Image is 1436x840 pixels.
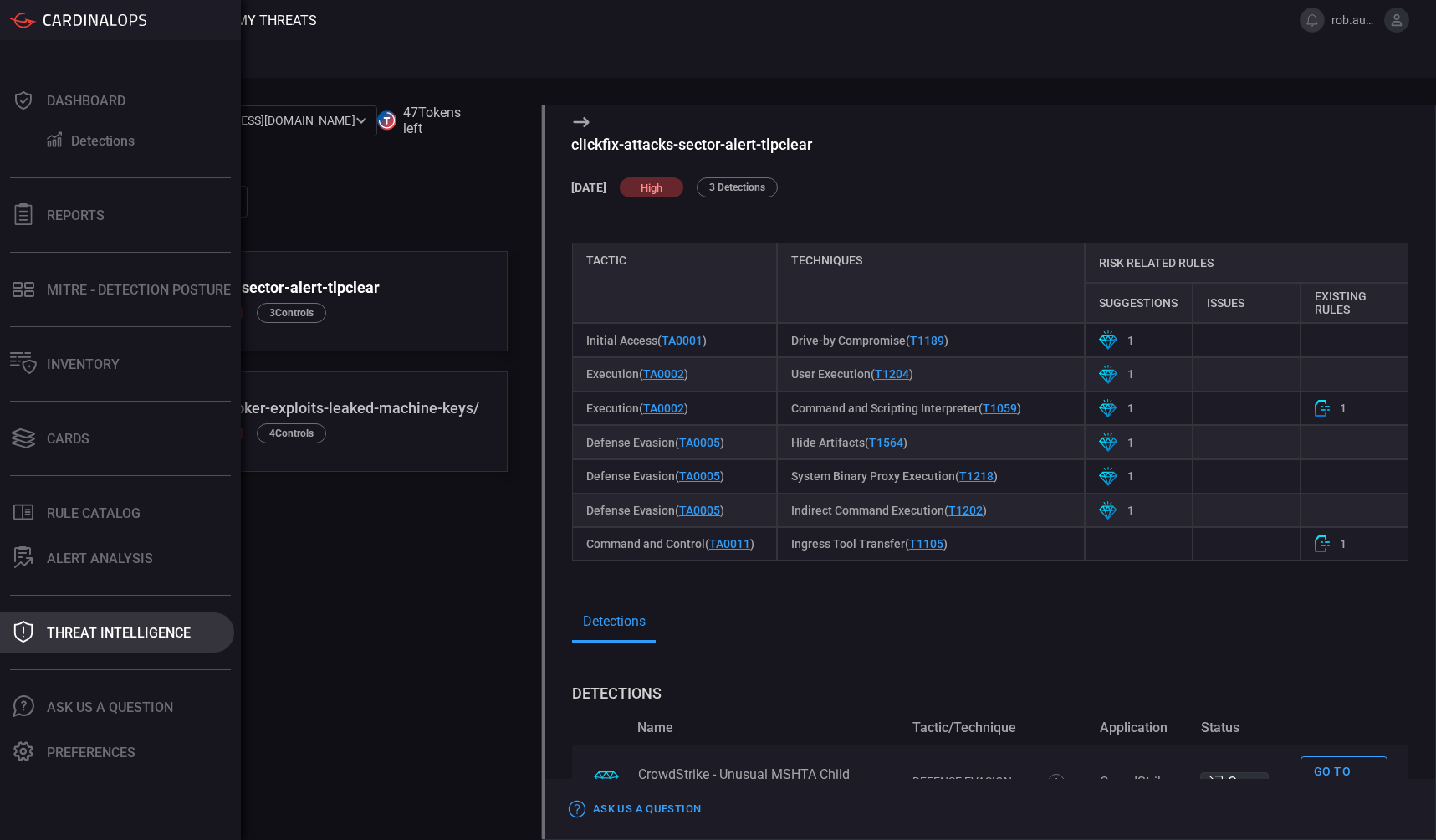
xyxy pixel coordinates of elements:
a: TA0005 [679,436,720,449]
span: Initial Access ( ) [586,334,707,347]
span: 1 [1127,504,1134,517]
div: Inventory [47,356,120,372]
span: Defense Evasion ( ) [586,436,724,449]
div: Preferences [47,745,135,761]
div: Cards [47,431,89,447]
div: nitial-access-broker-exploits-leaked-machine-keys/ [131,399,487,417]
div: detections [572,688,1408,699]
div: MITRE - Detection Posture [47,282,231,298]
div: Defense Evasion [912,773,1030,791]
div: 3 Detections [697,177,778,197]
div: Rule Catalog [47,505,141,521]
a: T1202 [948,504,983,517]
a: TA0002 [643,367,684,381]
button: Ask Us a Question [565,796,705,822]
span: Indirect Command Execution ( ) [791,504,987,517]
p: [EMAIL_ADDRESS][DOMAIN_NAME] [166,112,350,129]
div: clickfix-attacks-sector-alert-tlpclear [571,136,1435,153]
div: CrowdStrike - Unusual MSHTA Child Process (APT 29, FIN7, [PERSON_NAME]) [638,766,899,798]
div: Open [1200,772,1269,792]
span: Name [637,720,899,735]
span: 1 [1127,436,1134,449]
span: Command and Scripting Interpreter ( ) [791,402,1021,415]
a: TA0005 [679,469,720,483]
span: 1 [1127,367,1134,381]
span: 1 [1340,402,1347,415]
div: high [620,177,683,197]
span: Execution ( ) [586,402,688,415]
a: TA0011 [709,537,750,551]
div: suggestions [1085,283,1193,323]
a: Go to card [1301,756,1387,807]
div: issues [1193,283,1301,323]
div: risk related rules [1085,243,1408,283]
div: Dashboard [47,93,125,109]
span: 1 [1127,402,1134,415]
span: My Threats [236,13,317,28]
a: TA0001 [662,334,703,347]
span: 1 [1127,469,1134,483]
span: 1 [1340,537,1347,551]
div: Threat Intelligence [47,625,191,641]
a: T1189 [910,334,944,347]
span: Defense Evasion ( ) [586,504,724,517]
span: Hide Artifacts ( ) [791,436,907,449]
span: 47 Tokens left [403,105,481,136]
div: tactic [572,243,777,323]
div: Ask Us A Question [47,699,173,715]
div: Reports [47,207,105,223]
span: Execution ( ) [586,367,688,381]
a: T1204 [875,367,909,381]
div: 3 Control s [257,303,326,323]
span: 1 [1127,334,1134,347]
a: T1564 [869,436,903,449]
span: rob.austin [1331,13,1377,27]
a: T1059 [983,402,1017,415]
span: Application [1100,720,1187,735]
h5: [DATE] [571,181,606,194]
span: System Binary Proxy Execution ( ) [791,469,998,483]
a: TA0002 [643,402,684,415]
span: Ingress Tool Transfer ( ) [791,537,948,551]
div: 4 Control s [257,423,326,443]
a: T1105 [909,537,943,551]
div: existing rules [1301,283,1408,323]
span: Defense Evasion ( ) [586,469,724,483]
div: techniques [777,243,1085,323]
span: Status [1201,720,1288,735]
div: CrowdStrike [1100,774,1187,790]
button: Detections [572,602,656,643]
span: Command and Control ( ) [586,537,754,551]
div: ALERT ANALYSIS [47,551,153,566]
div: clickfix-attacks-sector-alert-tlpclear [131,279,437,296]
a: T1218 [959,469,994,483]
span: User Execution ( ) [791,367,913,381]
div: Detections [71,133,135,149]
a: TA0005 [679,504,720,517]
span: Tactic/Technique [912,720,1087,735]
span: Drive-by Compromise ( ) [791,334,948,347]
div: 1 [1048,774,1065,791]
